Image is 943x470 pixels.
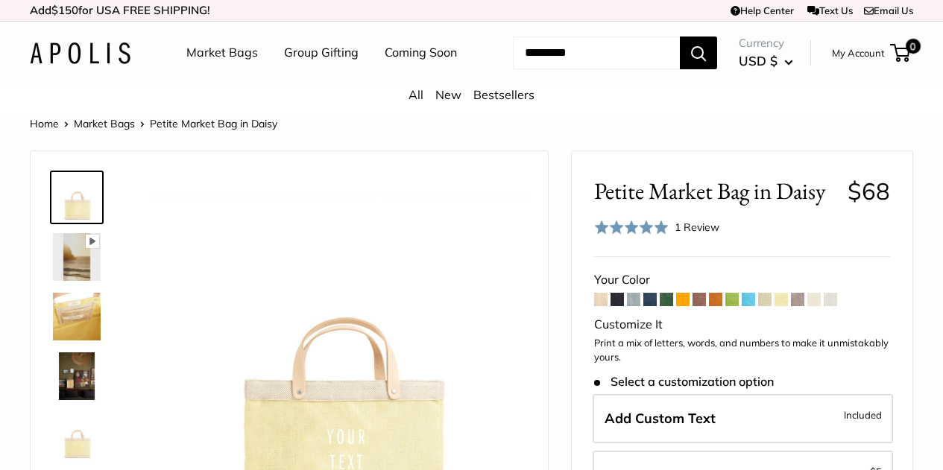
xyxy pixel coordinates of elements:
label: Add Custom Text [593,394,893,443]
img: Petite Market Bag in Daisy [53,293,101,340]
a: New [435,87,461,102]
a: Email Us [864,4,913,16]
a: My Account [832,44,885,62]
a: Home [30,117,59,130]
a: All [409,87,423,102]
a: Text Us [807,4,853,16]
a: 0 [892,44,910,62]
span: Currency [739,33,793,54]
span: 1 Review [675,220,719,234]
div: Your Color [594,269,890,291]
a: Group Gifting [284,42,359,64]
img: Petite Market Bag in Daisy [53,174,101,221]
span: Petite Market Bag in Daisy [594,177,836,205]
a: Market Bags [186,42,258,64]
span: 0 [906,39,921,54]
span: USD $ [739,53,778,69]
a: Help Center [731,4,794,16]
div: Customize It [594,314,890,336]
span: Select a customization option [594,375,774,389]
p: Print a mix of letters, words, and numbers to make it unmistakably yours. [594,336,890,365]
a: Petite Market Bag in Daisy [50,230,104,284]
span: $150 [51,3,78,17]
button: Search [680,36,717,69]
img: Apolis [30,42,130,64]
span: $68 [848,177,890,206]
span: Add Custom Text [605,410,716,427]
img: Petite Market Bag in Daisy [53,233,101,281]
a: Petite Market Bag in Daisy [50,409,104,463]
a: Coming Soon [385,42,457,64]
a: Petite Market Bag in Daisy [50,171,104,224]
img: Petite Market Bag in Daisy [53,352,101,400]
nav: Breadcrumb [30,114,277,133]
span: Included [844,406,882,424]
button: USD $ [739,49,793,73]
a: Bestsellers [473,87,534,102]
a: Market Bags [74,117,135,130]
a: Petite Market Bag in Daisy [50,290,104,343]
input: Search... [513,36,680,69]
img: Petite Market Bag in Daisy [53,412,101,460]
span: Petite Market Bag in Daisy [150,117,277,130]
a: Petite Market Bag in Daisy [50,349,104,403]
